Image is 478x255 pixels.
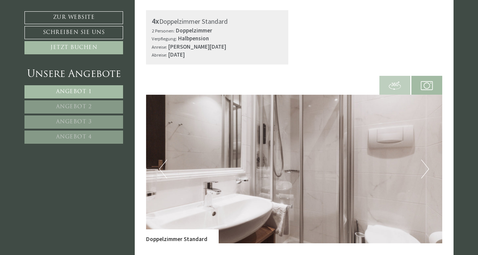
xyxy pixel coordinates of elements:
a: Zur Website [24,11,123,24]
small: 08:13 [11,35,107,40]
small: Abreise: [152,52,167,58]
button: Next [421,160,429,178]
b: 4x [152,16,159,26]
div: Montis – Active Nature Spa [11,22,107,27]
span: Angebot 4 [56,134,92,140]
a: Schreiben Sie uns [24,26,123,39]
div: Doppelzimmer Standard [152,16,283,27]
img: 360-grad.svg [389,80,401,92]
b: Doppelzimmer [176,27,212,34]
button: Senden [248,199,297,212]
div: Mittwoch [130,6,167,18]
small: Anreise: [152,44,167,50]
div: Guten Tag, wie können wir Ihnen helfen? [6,20,111,41]
img: camera.svg [421,80,433,92]
a: Jetzt buchen [24,41,123,54]
img: image [146,95,443,243]
span: Angebot 3 [56,119,92,125]
span: Angebot 2 [56,104,92,110]
button: Previous [159,160,167,178]
b: [PERSON_NAME][DATE] [168,43,226,50]
div: Doppelzimmer Standard [146,229,219,243]
div: Unsere Angebote [24,68,123,81]
span: Angebot 1 [56,89,92,95]
small: Verpflegung: [152,35,177,41]
b: Halbpension [178,35,209,42]
small: 2 Personen: [152,28,175,34]
b: [DATE] [168,51,185,58]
